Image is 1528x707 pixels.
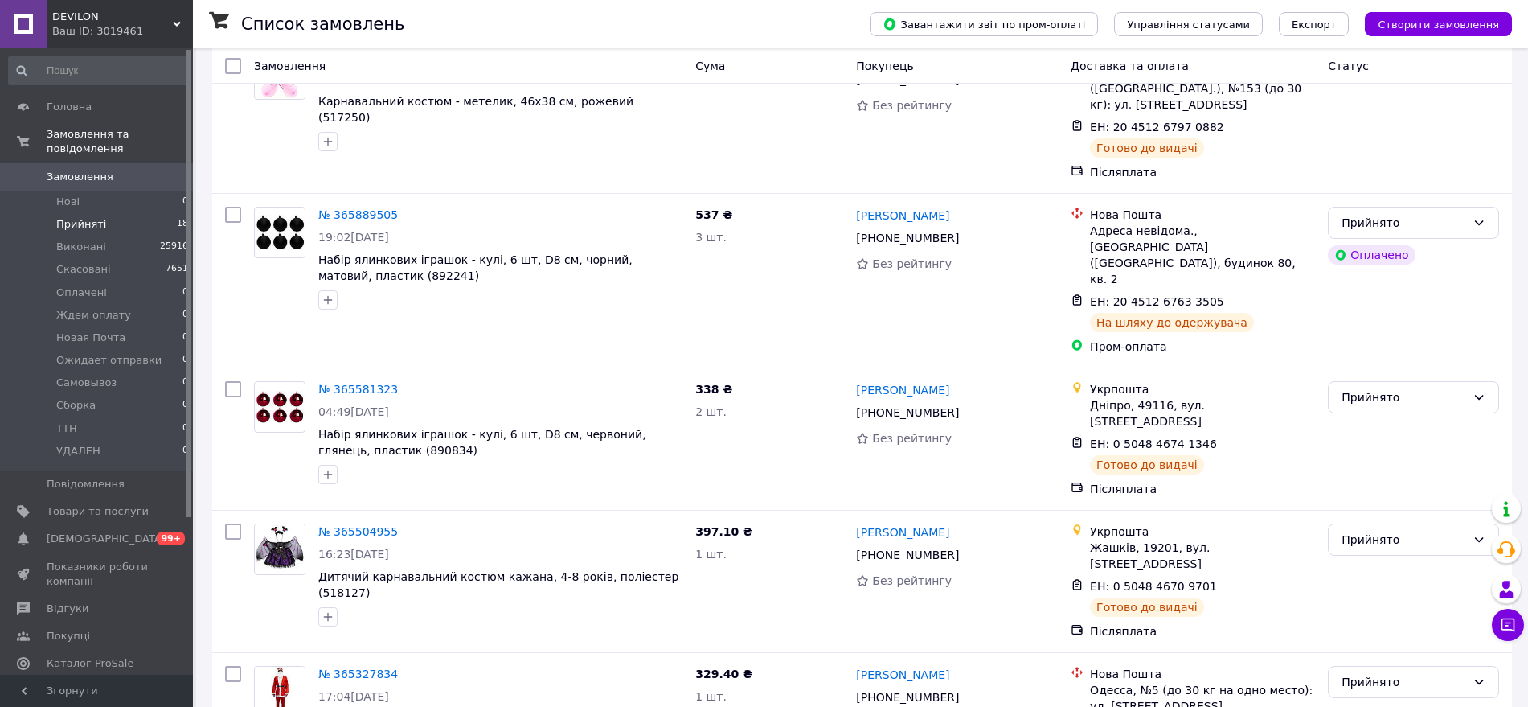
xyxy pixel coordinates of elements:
img: Фото товару [255,391,305,424]
span: 1 шт. [695,548,727,561]
span: 17:04[DATE] [318,690,389,703]
span: Без рейтингу [872,432,952,445]
span: Без рейтингу [872,99,952,112]
input: Пошук [8,56,190,85]
div: Післяплата [1090,164,1315,180]
span: Набір ялинкових іграшок - кулі, 6 шт, D8 см, чорний, матовий, пластик (892241) [318,253,633,282]
span: Без рейтингу [872,574,952,587]
span: 0 [182,376,188,390]
span: 18 [177,217,188,232]
div: Післяплата [1090,481,1315,497]
span: 16:23[DATE] [318,548,389,561]
span: Замовлення [47,170,113,184]
span: Без рейтингу [872,257,952,270]
a: [PERSON_NAME] [856,208,949,224]
span: [PHONE_NUMBER] [856,232,959,245]
span: Головна [47,100,92,114]
span: ЕН: 0 5048 4670 9701 [1090,580,1217,593]
span: Товари та послуги [47,504,149,519]
a: Фото товару [254,524,305,575]
div: Оплачено [1328,245,1415,265]
a: № 365889505 [318,208,398,221]
div: Прийнято [1342,531,1466,549]
span: Скасовані [56,262,111,277]
a: Карнавальний костюм - метелик, 46x38 см, рожевий (517250) [318,95,633,124]
span: 397.10 ₴ [695,525,752,538]
div: На шляху до одержувача [1090,313,1254,332]
img: Фото товару [255,524,305,574]
span: DEVILON [52,10,173,24]
span: Завантажити звіт по пром-оплаті [883,17,1085,31]
div: Нова Пошта [1090,666,1315,682]
span: УДАЛЕН [56,444,100,458]
span: Нові [56,195,80,209]
img: Фото товару [255,215,305,250]
div: Готово до видачі [1090,598,1204,617]
span: 0 [182,331,188,345]
span: Повідомлення [47,477,125,491]
div: Готово до видачі [1090,138,1204,158]
a: [PERSON_NAME] [856,524,949,541]
span: 0 [182,444,188,458]
span: Новая Почта [56,331,125,345]
span: Оплачені [56,286,107,300]
span: Cума [695,60,725,72]
span: Створити замовлення [1378,18,1499,31]
span: Замовлення та повідомлення [47,127,193,156]
a: [PERSON_NAME] [856,382,949,398]
div: Адреса невідома., [GEOGRAPHIC_DATA] ([GEOGRAPHIC_DATA]), будинок 80, кв. 2 [1090,223,1315,287]
div: г. [GEOGRAPHIC_DATA] ([GEOGRAPHIC_DATA].), №153 (до 30 кг): ул. [STREET_ADDRESS] [1090,64,1315,113]
a: № 365327834 [318,668,398,680]
div: Пром-оплата [1090,339,1315,355]
span: Сборка [56,398,96,413]
a: Створити замовлення [1349,17,1512,30]
h1: Список замовлень [241,14,404,34]
div: Прийнято [1342,214,1466,232]
div: Прийнято [1342,388,1466,406]
span: 25916 [160,240,188,254]
span: 0 [182,353,188,368]
span: Управління статусами [1127,18,1250,31]
span: Показники роботи компанії [47,560,149,589]
a: Дитячий карнавальний костюм кажана, 4-8 років, поліестер (518127) [318,570,678,599]
span: 338 ₴ [695,383,732,396]
button: Експорт [1279,12,1350,36]
span: 19:02[DATE] [318,231,389,244]
span: Прийняті [56,217,106,232]
span: 7651 [166,262,188,277]
span: 04:49[DATE] [318,405,389,418]
a: [PERSON_NAME] [856,667,949,683]
span: [PHONE_NUMBER] [856,406,959,419]
span: 3 шт. [695,231,727,244]
span: 0 [182,286,188,300]
button: Завантажити звіт по пром-оплаті [870,12,1098,36]
span: ТТН [56,421,77,436]
div: Укрпошта [1090,524,1315,540]
span: Замовлення [254,60,326,72]
div: Післяплата [1090,623,1315,639]
span: 0 [182,421,188,436]
div: Дніпро, 49116, вул. [STREET_ADDRESS] [1090,397,1315,430]
span: Відгуки [47,602,88,616]
div: Жашків, 19201, вул. [STREET_ADDRESS] [1090,540,1315,572]
button: Чат з покупцем [1492,609,1524,641]
span: ЕН: 0 5048 4674 1346 [1090,438,1217,450]
div: Прийнято [1342,673,1466,691]
div: Укрпошта [1090,381,1315,397]
span: Статус [1328,60,1369,72]
a: Фото товару [254,381,305,433]
span: ЕН: 20 4512 6763 3505 [1090,295,1224,308]
span: Доставка та оплата [1071,60,1189,72]
span: [PHONE_NUMBER] [856,691,959,704]
span: Ждем оплату [56,308,131,323]
a: Набір ялинкових іграшок - кулі, 6 шт, D8 см, червоний, глянець, пластик (890834) [318,428,646,457]
span: Експорт [1292,18,1337,31]
button: Управління статусами [1114,12,1263,36]
span: 0 [182,308,188,323]
span: Виконані [56,240,106,254]
button: Створити замовлення [1365,12,1512,36]
span: Ожидает отправки [56,353,162,368]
